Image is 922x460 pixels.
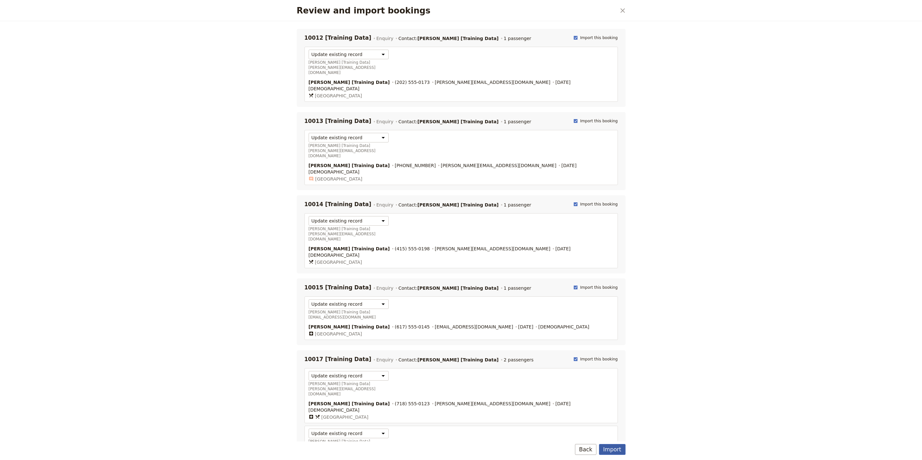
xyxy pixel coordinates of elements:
[399,357,499,363] span: Contact:
[555,400,570,407] span: [DATE]
[309,400,390,407] h4: [PERSON_NAME] [Training Data]
[309,315,376,320] p: [EMAIL_ADDRESS][DOMAIN_NAME]
[309,169,360,175] span: [DEMOGRAPHIC_DATA]
[580,118,618,124] span: Import this booking
[417,357,499,362] span: [PERSON_NAME] [Training Data]
[395,246,430,252] span: (415) 555-0198
[580,202,618,207] span: Import this booking
[309,79,390,85] h4: [PERSON_NAME] [Training Data]
[321,414,368,420] span: USA
[399,285,499,291] span: Contact:
[309,162,390,169] h4: [PERSON_NAME] [Training Data]
[395,79,430,85] span: (202) 555-0173
[504,118,531,125] span: 1 passenger
[309,310,370,315] p: [PERSON_NAME] [Training Data]
[315,176,362,182] span: USA
[304,355,371,363] h3: 10017 [Training Data]
[309,439,370,444] p: [PERSON_NAME] [Training Data]
[518,324,533,330] span: [DATE]
[376,285,393,291] span: Enquiry
[538,324,589,330] span: [DEMOGRAPHIC_DATA]
[399,35,499,42] span: Contact:
[435,400,550,407] span: [PERSON_NAME][EMAIL_ADDRESS][DOMAIN_NAME]
[435,324,513,330] span: [EMAIL_ADDRESS][DOMAIN_NAME]
[309,176,314,182] span: ​
[617,5,628,16] button: Close dialog
[562,162,577,169] span: [DATE]
[297,6,616,15] h2: Review and import bookings
[309,175,314,182] span: ​
[555,246,570,252] span: [DATE]
[309,381,370,386] p: [PERSON_NAME] [Training Data]
[399,202,499,208] span: Contact:
[309,246,390,252] h4: [PERSON_NAME] [Training Data]
[580,285,618,290] span: Import this booking
[504,285,531,291] span: 1 passenger
[417,119,499,124] span: [PERSON_NAME] [Training Data]
[309,85,360,92] span: [DEMOGRAPHIC_DATA]
[555,79,570,85] span: [DATE]
[575,444,596,455] button: Back
[309,231,389,242] p: [PERSON_NAME][EMAIL_ADDRESS][DOMAIN_NAME]
[417,202,499,207] span: [PERSON_NAME] [Training Data]
[435,246,550,252] span: [PERSON_NAME][EMAIL_ADDRESS][DOMAIN_NAME]
[304,117,371,125] h3: 10013 [Training Data]
[309,60,370,65] p: [PERSON_NAME] [Training Data]
[376,357,393,363] span: Enquiry
[504,35,531,42] span: 1 passenger
[504,202,531,208] span: 1 passenger
[580,357,618,362] span: Import this booking
[309,324,390,330] h4: [PERSON_NAME] [Training Data]
[315,93,362,99] span: USA
[399,118,499,125] span: Contact:
[315,331,362,337] span: USA
[309,65,389,75] p: [PERSON_NAME][EMAIL_ADDRESS][DOMAIN_NAME]
[376,202,393,208] span: Enquiry
[304,34,371,42] h3: 10012 [Training Data]
[309,143,370,148] p: [PERSON_NAME] [Training Data]
[304,284,371,291] h3: 10015 [Training Data]
[395,324,430,330] span: (617) 555-0145
[435,79,550,85] span: [PERSON_NAME][EMAIL_ADDRESS][DOMAIN_NAME]
[580,35,618,40] span: Import this booking
[315,259,362,265] span: USA
[395,162,436,169] span: [PHONE_NUMBER]
[376,118,393,125] span: Enquiry
[441,162,556,169] span: [PERSON_NAME][EMAIL_ADDRESS][DOMAIN_NAME]
[417,286,499,291] span: [PERSON_NAME] [Training Data]
[309,407,360,413] span: [DEMOGRAPHIC_DATA]
[376,35,393,42] span: Enquiry
[304,200,371,208] h3: 10014 [Training Data]
[309,226,370,231] p: [PERSON_NAME] [Training Data]
[309,148,389,158] p: [PERSON_NAME][EMAIL_ADDRESS][DOMAIN_NAME]
[504,357,533,363] span: 2 passengers
[309,252,360,258] span: [DEMOGRAPHIC_DATA]
[309,386,389,397] p: [PERSON_NAME][EMAIL_ADDRESS][DOMAIN_NAME]
[417,36,499,41] span: [PERSON_NAME] [Training Data]
[395,400,430,407] span: (718) 555-0123
[599,444,625,455] button: Import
